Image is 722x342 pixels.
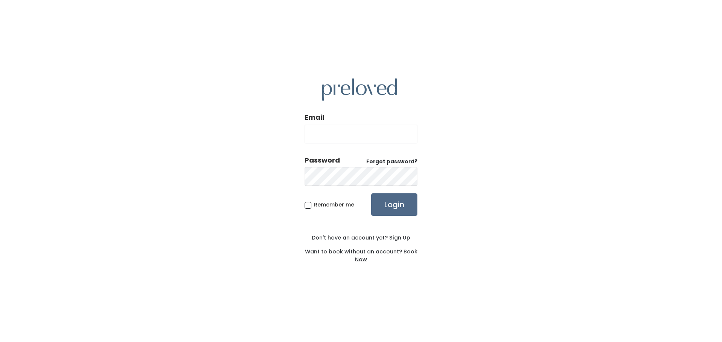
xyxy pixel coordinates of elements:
[305,242,417,264] div: Want to book without an account?
[305,113,324,122] label: Email
[314,201,354,208] span: Remember me
[305,234,417,242] div: Don't have an account yet?
[305,155,340,165] div: Password
[322,78,397,101] img: preloved logo
[388,234,410,241] a: Sign Up
[389,234,410,241] u: Sign Up
[371,193,417,216] input: Login
[366,158,417,165] u: Forgot password?
[355,248,417,263] a: Book Now
[366,158,417,166] a: Forgot password?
